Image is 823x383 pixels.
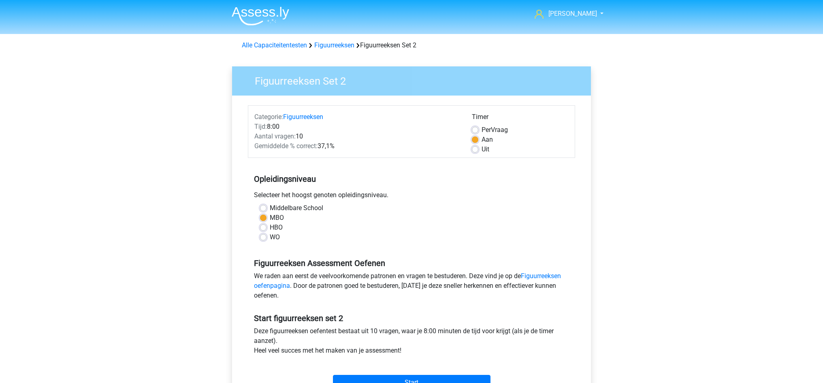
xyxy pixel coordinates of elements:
[270,232,280,242] label: WO
[482,135,493,145] label: Aan
[548,10,597,17] span: [PERSON_NAME]
[482,126,491,134] span: Per
[245,72,585,87] h3: Figuurreeksen Set 2
[254,113,283,121] span: Categorie:
[248,141,466,151] div: 37,1%
[531,9,598,19] a: [PERSON_NAME]
[472,112,569,125] div: Timer
[482,145,489,154] label: Uit
[254,132,296,140] span: Aantal vragen:
[482,125,508,135] label: Vraag
[283,113,323,121] a: Figuurreeksen
[248,122,466,132] div: 8:00
[270,213,284,223] label: MBO
[270,203,323,213] label: Middelbare School
[239,40,584,50] div: Figuurreeksen Set 2
[248,132,466,141] div: 10
[314,41,354,49] a: Figuurreeksen
[254,142,318,150] span: Gemiddelde % correct:
[248,190,575,203] div: Selecteer het hoogst genoten opleidingsniveau.
[248,326,575,359] div: Deze figuurreeksen oefentest bestaat uit 10 vragen, waar je 8:00 minuten de tijd voor krijgt (als...
[270,223,283,232] label: HBO
[254,171,569,187] h5: Opleidingsniveau
[242,41,307,49] a: Alle Capaciteitentesten
[248,271,575,304] div: We raden aan eerst de veelvoorkomende patronen en vragen te bestuderen. Deze vind je op de . Door...
[254,313,569,323] h5: Start figuurreeksen set 2
[254,123,267,130] span: Tijd:
[254,258,569,268] h5: Figuurreeksen Assessment Oefenen
[232,6,289,26] img: Assessly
